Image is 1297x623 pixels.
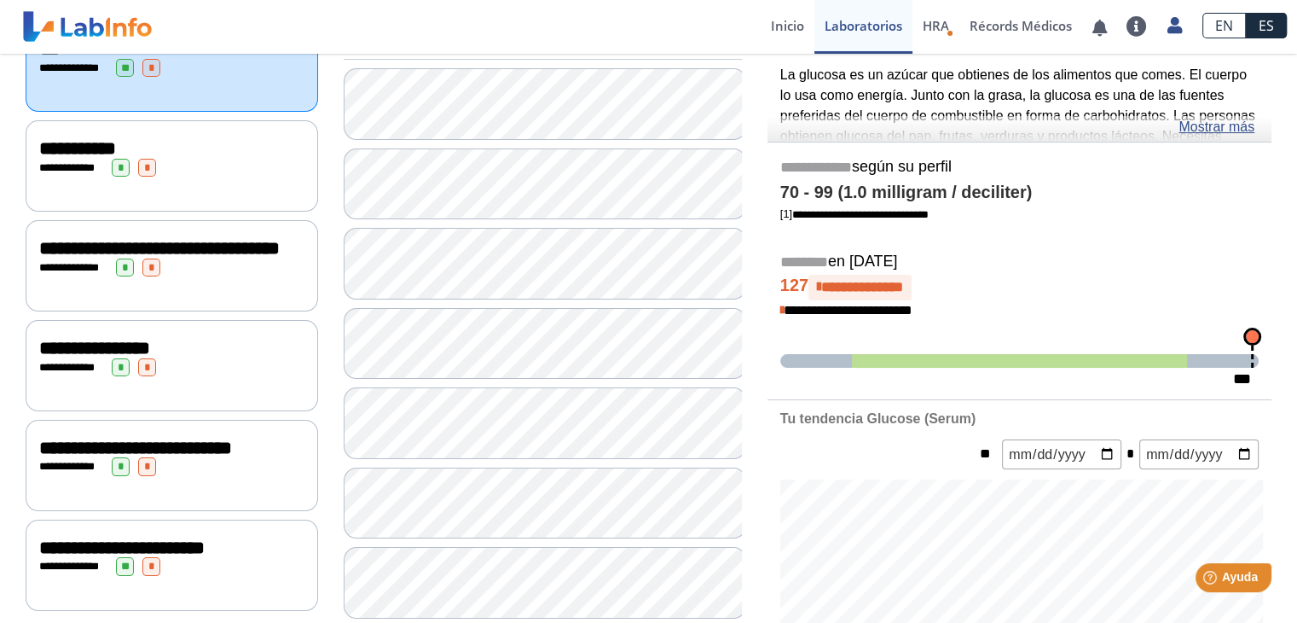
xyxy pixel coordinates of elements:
h4: 70 - 99 (1.0 milligram / deciliter) [780,183,1259,203]
span: HRA [923,17,949,34]
input: mm/dd/yyyy [1139,440,1259,469]
h5: en [DATE] [780,253,1259,272]
iframe: Help widget launcher [1145,556,1278,604]
a: ES [1246,13,1287,38]
b: Tu tendencia Glucose (Serum) [780,411,976,426]
a: [1] [780,207,929,220]
p: La glucosa es un azúcar que obtienes de los alimentos que comes. El cuerpo lo usa como energía. J... [780,65,1259,207]
a: EN [1202,13,1246,38]
a: Mostrar más [1178,117,1254,137]
h5: según su perfil [780,158,1259,178]
input: mm/dd/yyyy [1002,440,1121,469]
h4: 127 [780,275,1259,300]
